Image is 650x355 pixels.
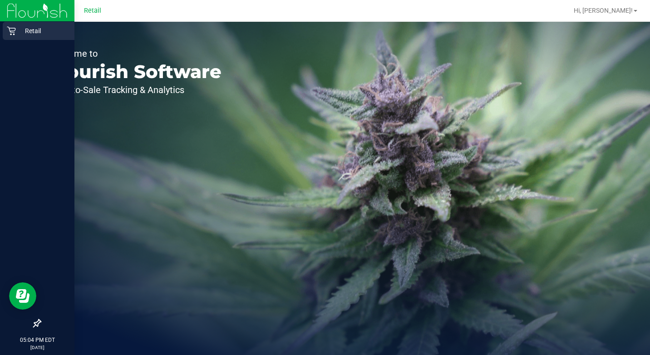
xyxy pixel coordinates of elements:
[9,282,36,310] iframe: Resource center
[16,25,70,36] p: Retail
[4,336,70,344] p: 05:04 PM EDT
[49,49,222,58] p: Welcome to
[4,344,70,351] p: [DATE]
[84,7,101,15] span: Retail
[49,63,222,81] p: Flourish Software
[7,26,16,35] inline-svg: Retail
[574,7,633,14] span: Hi, [PERSON_NAME]!
[49,85,222,94] p: Seed-to-Sale Tracking & Analytics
